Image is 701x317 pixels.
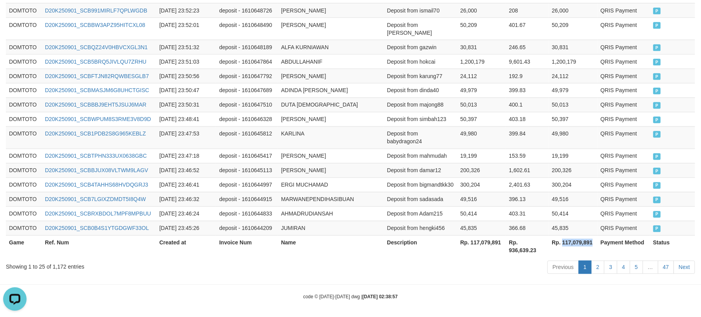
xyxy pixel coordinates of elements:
[216,221,278,235] td: deposit - 1610644209
[591,261,604,274] a: 2
[457,69,506,83] td: 24,112
[216,98,278,112] td: deposit - 1610647510
[363,294,398,300] strong: [DATE] 02:38:57
[278,69,384,83] td: [PERSON_NAME]
[549,112,598,126] td: 50,397
[457,126,506,149] td: 49,980
[549,235,598,258] th: Rp. 117,079,891
[156,126,216,149] td: [DATE] 23:47:53
[457,3,506,18] td: 26,000
[549,192,598,207] td: 49,516
[597,69,650,83] td: QRIS Payment
[630,261,643,274] a: 5
[6,83,42,98] td: DOMTOTO
[506,40,549,54] td: 246.65
[278,221,384,235] td: JUMIRAN
[6,207,42,221] td: DOMTOTO
[597,112,650,126] td: QRIS Payment
[6,221,42,235] td: DOMTOTO
[6,235,42,258] th: Game
[216,207,278,221] td: deposit - 1610644833
[506,192,549,207] td: 396.13
[506,178,549,192] td: 2,401.63
[6,178,42,192] td: DOMTOTO
[278,126,384,149] td: KARLINA
[384,207,457,221] td: Deposit from Adam215
[658,261,674,274] a: 47
[457,40,506,54] td: 30,831
[384,69,457,83] td: Deposit from karung77
[6,3,42,18] td: DOMTOTO
[549,3,598,18] td: 26,000
[653,102,661,109] span: PAID
[278,83,384,98] td: ADINDA [PERSON_NAME]
[617,261,630,274] a: 4
[156,54,216,69] td: [DATE] 23:51:03
[45,116,151,123] a: D20K250901_SCBWPUM8S3RME3V8D9D
[597,192,650,207] td: QRIS Payment
[384,83,457,98] td: Deposit from dinda40
[278,192,384,207] td: MARWANEPENDIHASIBUAN
[45,87,149,94] a: D20K250901_SCBMASJM6G8UHCTGISC
[597,221,650,235] td: QRIS Payment
[457,235,506,258] th: Rp. 117,079,891
[216,54,278,69] td: deposit - 1610647864
[6,126,42,149] td: DOMTOTO
[549,207,598,221] td: 50,414
[384,18,457,40] td: Deposit from [PERSON_NAME]
[45,196,146,203] a: D20K250901_SCB7LGIXZDMDT5I8Q4W
[278,98,384,112] td: DUTA [DEMOGRAPHIC_DATA]
[6,112,42,126] td: DOMTOTO
[278,54,384,69] td: ABDULLAHANIF
[506,207,549,221] td: 403.31
[278,3,384,18] td: [PERSON_NAME]
[45,22,145,28] a: D20K250901_SCBBW3APZ95HITCXL08
[45,182,148,188] a: D20K250901_SCB4TAHHS68HVDQGRJ3
[457,83,506,98] td: 49,979
[506,112,549,126] td: 403.18
[384,98,457,112] td: Deposit from majong88
[6,192,42,207] td: DOMTOTO
[278,112,384,126] td: [PERSON_NAME]
[278,18,384,40] td: [PERSON_NAME]
[6,98,42,112] td: DOMTOTO
[42,235,156,258] th: Ref. Num
[45,225,149,232] a: D20K250901_SCB0B4S1YTGDGWF33OL
[549,83,598,98] td: 49,979
[549,18,598,40] td: 50,209
[6,163,42,178] td: DOMTOTO
[45,7,147,14] a: D20K250901_SCB991MIRLF7QPLWGDB
[597,98,650,112] td: QRIS Payment
[156,207,216,221] td: [DATE] 23:46:24
[653,8,661,14] span: PAID
[653,131,661,138] span: PAID
[6,54,42,69] td: DOMTOTO
[156,3,216,18] td: [DATE] 23:52:23
[549,149,598,163] td: 19,199
[549,126,598,149] td: 49,980
[457,149,506,163] td: 19,199
[156,83,216,98] td: [DATE] 23:50:47
[549,163,598,178] td: 200,326
[457,207,506,221] td: 50,414
[674,261,695,274] a: Next
[547,261,579,274] a: Previous
[506,163,549,178] td: 1,602.61
[3,3,27,27] button: Open LiveChat chat widget
[156,192,216,207] td: [DATE] 23:46:32
[156,178,216,192] td: [DATE] 23:46:41
[216,83,278,98] td: deposit - 1610647689
[45,44,148,50] a: D20K250901_SCBQZ24V0HBVCXGL3N1
[549,178,598,192] td: 300,204
[653,45,661,51] span: PAID
[156,98,216,112] td: [DATE] 23:50:31
[278,178,384,192] td: ERGI MUCHAMAD
[384,54,457,69] td: Deposit from hokcai
[6,18,42,40] td: DOMTOTO
[216,112,278,126] td: deposit - 1610646328
[384,3,457,18] td: Deposit from ismail70
[156,221,216,235] td: [DATE] 23:45:26
[156,235,216,258] th: Created at
[597,126,650,149] td: QRIS Payment
[604,261,617,274] a: 3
